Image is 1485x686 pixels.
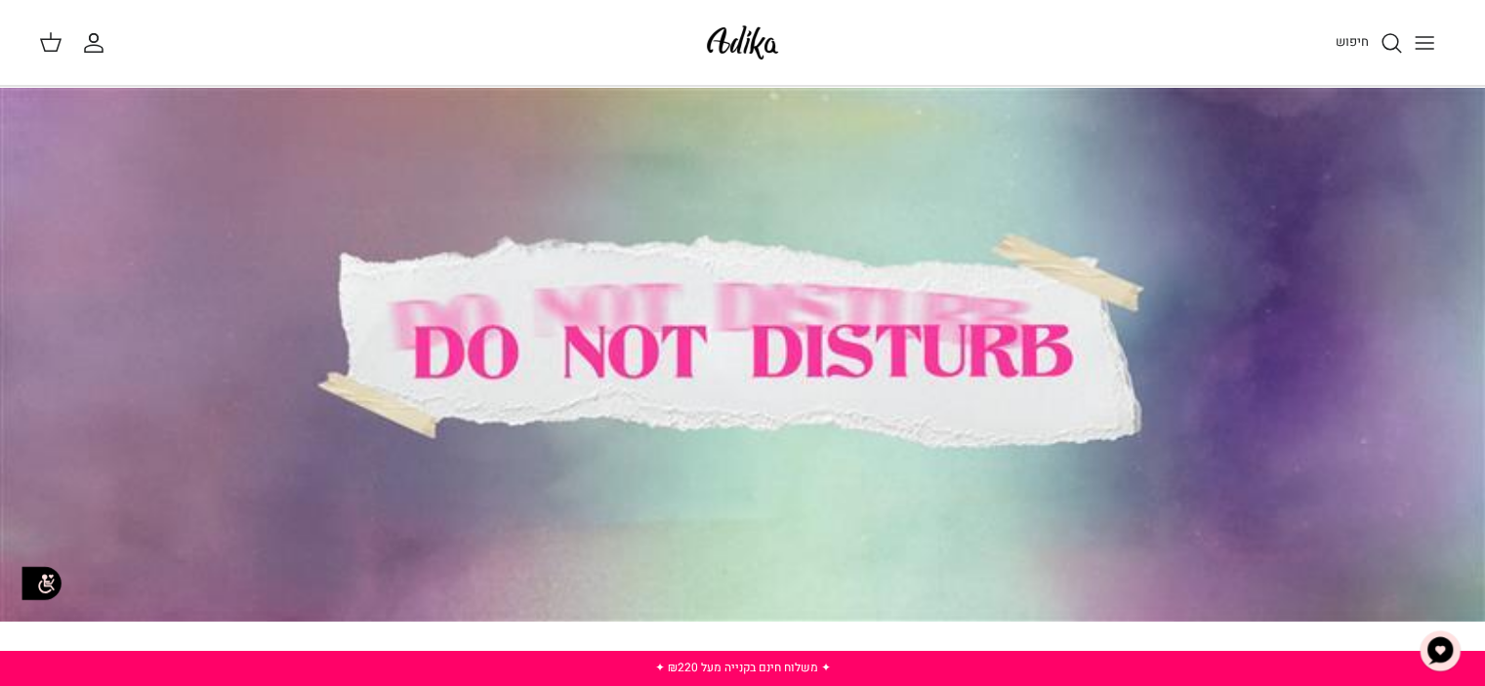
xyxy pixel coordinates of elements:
img: accessibility_icon02.svg [15,557,68,611]
a: חיפוש [1336,31,1403,55]
button: צ'אט [1411,622,1469,680]
img: Adika IL [701,20,784,65]
a: ✦ משלוח חינם בקנייה מעל ₪220 ✦ [654,659,830,676]
a: החשבון שלי [82,31,113,55]
button: Toggle menu [1403,21,1446,64]
span: חיפוש [1336,32,1369,51]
